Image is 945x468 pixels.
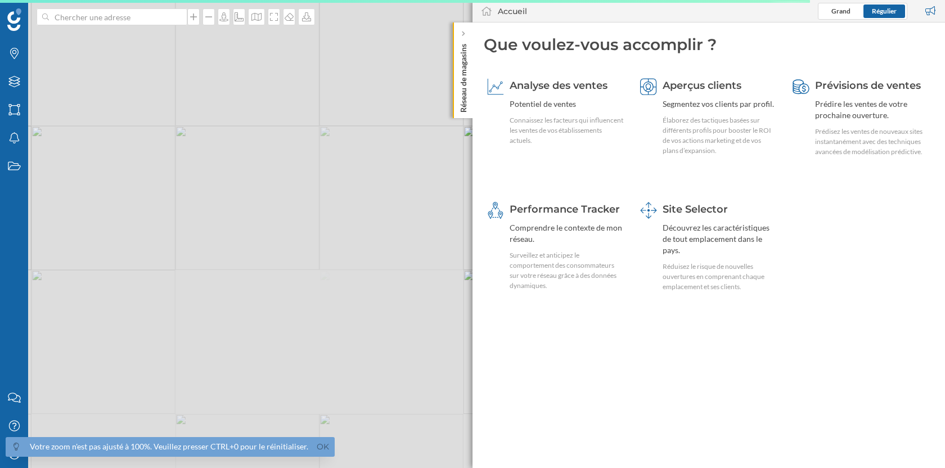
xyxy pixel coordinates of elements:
[487,202,504,219] img: monitoring-360.svg
[815,79,921,92] span: Prévisions de ventes
[458,39,469,112] p: Réseau de magasins
[663,79,741,92] span: Aperçus clients
[872,7,897,15] span: Régulier
[314,440,332,453] a: Ok
[663,262,778,292] div: Réduisez le risque de nouvelles ouvertures en comprenant chaque emplacement et ses clients.
[487,78,504,95] img: sales-explainer.svg
[793,78,809,95] img: sales-forecast.svg
[640,202,657,219] img: dashboards-manager.svg
[663,222,778,256] div: Découvrez les caractéristiques de tout emplacement dans le pays.
[815,127,930,157] div: Prédisez les ventes de nouveaux sites instantanément avec des techniques avancées de modélisation...
[815,98,930,121] div: Prédire les ventes de votre prochaine ouverture.
[831,7,850,15] span: Grand
[510,222,625,245] div: Comprendre le contexte de mon réseau.
[484,34,934,55] div: Que voulez-vous accomplir ?
[640,78,657,95] img: customer-intelligence.svg
[663,98,778,110] div: Segmentez vos clients par profil.
[663,203,728,215] span: Site Selector
[498,6,527,17] div: Accueil
[7,8,21,31] img: Logo Geoblink
[510,250,625,291] div: Surveillez et anticipez le comportement des consommateurs sur votre réseau grâce à des données dy...
[510,79,607,92] span: Analyse des ventes
[510,98,625,110] div: Potentiel de ventes
[510,203,620,215] span: Performance Tracker
[663,115,778,156] div: Élaborez des tactiques basées sur différents profils pour booster le ROI de vos actions marketing...
[510,115,625,146] div: Connaissez les facteurs qui influencent les ventes de vos établissements actuels.
[30,441,308,452] div: Votre zoom n'est pas ajusté à 100%. Veuillez presser CTRL+0 pour le réinitialiser.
